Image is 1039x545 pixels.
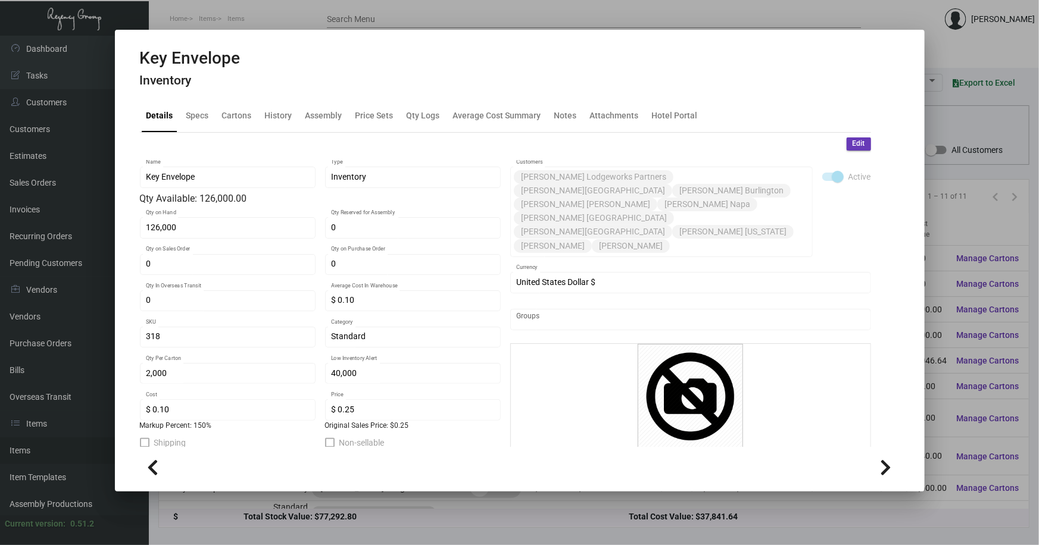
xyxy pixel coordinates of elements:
[186,109,209,122] div: Specs
[514,170,673,184] mat-chip: [PERSON_NAME] Lodgeworks Partners
[514,225,672,239] mat-chip: [PERSON_NAME][GEOGRAPHIC_DATA]
[554,109,577,122] div: Notes
[265,109,292,122] div: History
[853,139,865,149] span: Edit
[339,436,385,450] span: Non-sellable
[672,184,791,198] mat-chip: [PERSON_NAME] Burlington
[672,241,806,250] input: Add new..
[453,109,541,122] div: Average Cost Summary
[847,137,871,151] button: Edit
[140,192,501,206] div: Qty Available: 126,000.00
[516,315,865,324] input: Add new..
[5,518,65,530] div: Current version:
[140,48,241,68] h2: Key Envelope
[355,109,394,122] div: Price Sets
[407,109,440,122] div: Qty Logs
[592,239,670,253] mat-chip: [PERSON_NAME]
[305,109,342,122] div: Assembly
[514,184,672,198] mat-chip: [PERSON_NAME][GEOGRAPHIC_DATA]
[154,436,186,450] span: Shipping
[514,239,592,253] mat-chip: [PERSON_NAME]
[652,109,698,122] div: Hotel Portal
[222,109,252,122] div: Cartons
[514,198,657,211] mat-chip: [PERSON_NAME] [PERSON_NAME]
[657,198,757,211] mat-chip: [PERSON_NAME] Napa
[140,73,241,88] h4: Inventory
[146,109,173,122] div: Details
[672,225,794,239] mat-chip: [PERSON_NAME] [US_STATE]
[514,211,674,225] mat-chip: [PERSON_NAME] [GEOGRAPHIC_DATA]
[70,518,94,530] div: 0.51.2
[590,109,639,122] div: Attachments
[848,170,871,184] span: Active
